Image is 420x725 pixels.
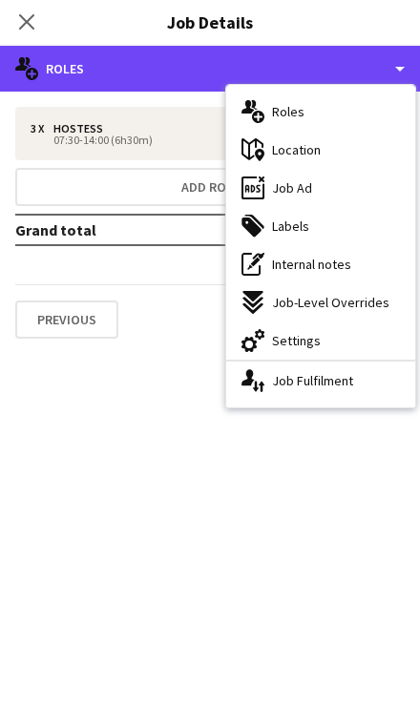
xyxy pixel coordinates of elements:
span: Settings [272,332,321,349]
span: Job-Level Overrides [272,294,389,311]
button: Add role [15,168,405,206]
div: Hostess [53,122,111,135]
span: Location [272,141,321,158]
span: Roles [272,103,304,120]
div: 3 x [31,122,53,135]
div: Job Fulfilment [226,362,415,400]
button: Previous [15,300,118,339]
span: Job Ad [272,179,312,197]
div: 07:30-14:00 (6h30m) [31,135,369,145]
td: Grand total [15,215,254,245]
span: Internal notes [272,256,351,273]
span: Labels [272,217,309,235]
